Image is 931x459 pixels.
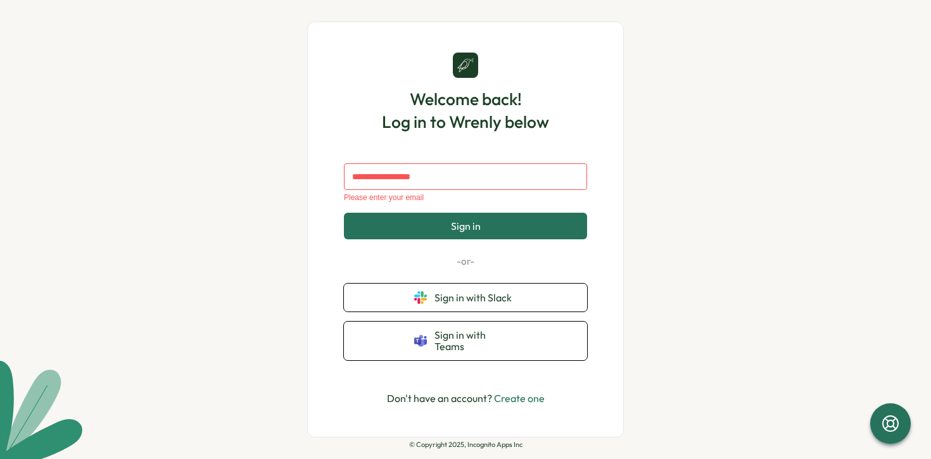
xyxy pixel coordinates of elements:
[494,392,545,405] a: Create one
[344,255,587,268] p: -or-
[451,220,481,232] span: Sign in
[382,88,549,132] h1: Welcome back! Log in to Wrenly below
[344,322,587,360] button: Sign in with Teams
[344,284,587,311] button: Sign in with Slack
[434,329,517,353] span: Sign in with Teams
[344,213,587,239] button: Sign in
[434,292,517,303] span: Sign in with Slack
[344,193,587,202] div: Please enter your email
[409,441,522,449] p: © Copyright 2025, Incognito Apps Inc
[387,391,545,406] p: Don't have an account?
